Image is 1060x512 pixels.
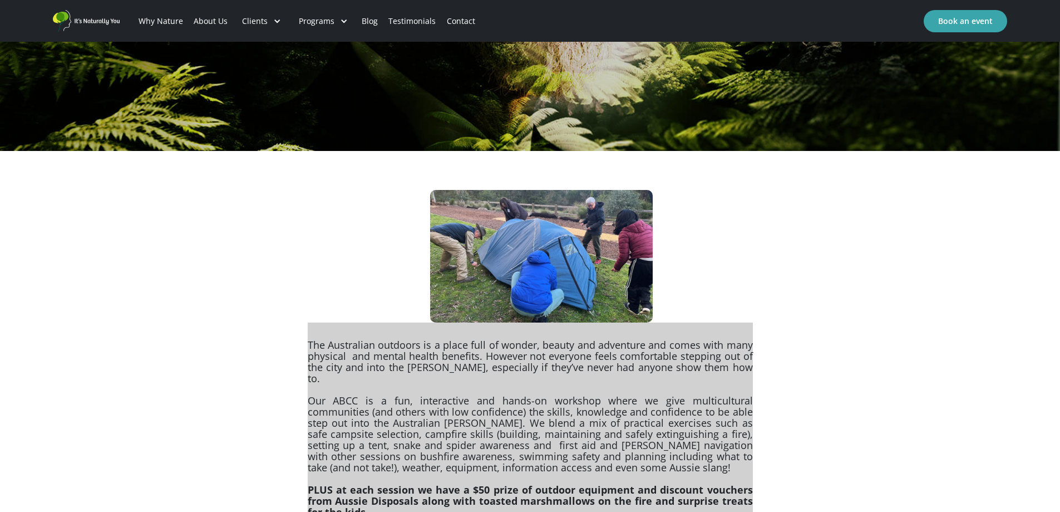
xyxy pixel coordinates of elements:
div: Programs [299,16,334,27]
a: Blog [357,2,383,40]
a: Contact [441,2,480,40]
a: Why Nature [133,2,188,40]
div: Programs [290,2,357,40]
div: Clients [233,2,290,40]
a: Book an event [924,10,1007,32]
div: Clients [242,16,268,27]
a: Testimonials [383,2,441,40]
a: About Us [188,2,233,40]
a: home [53,10,120,32]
